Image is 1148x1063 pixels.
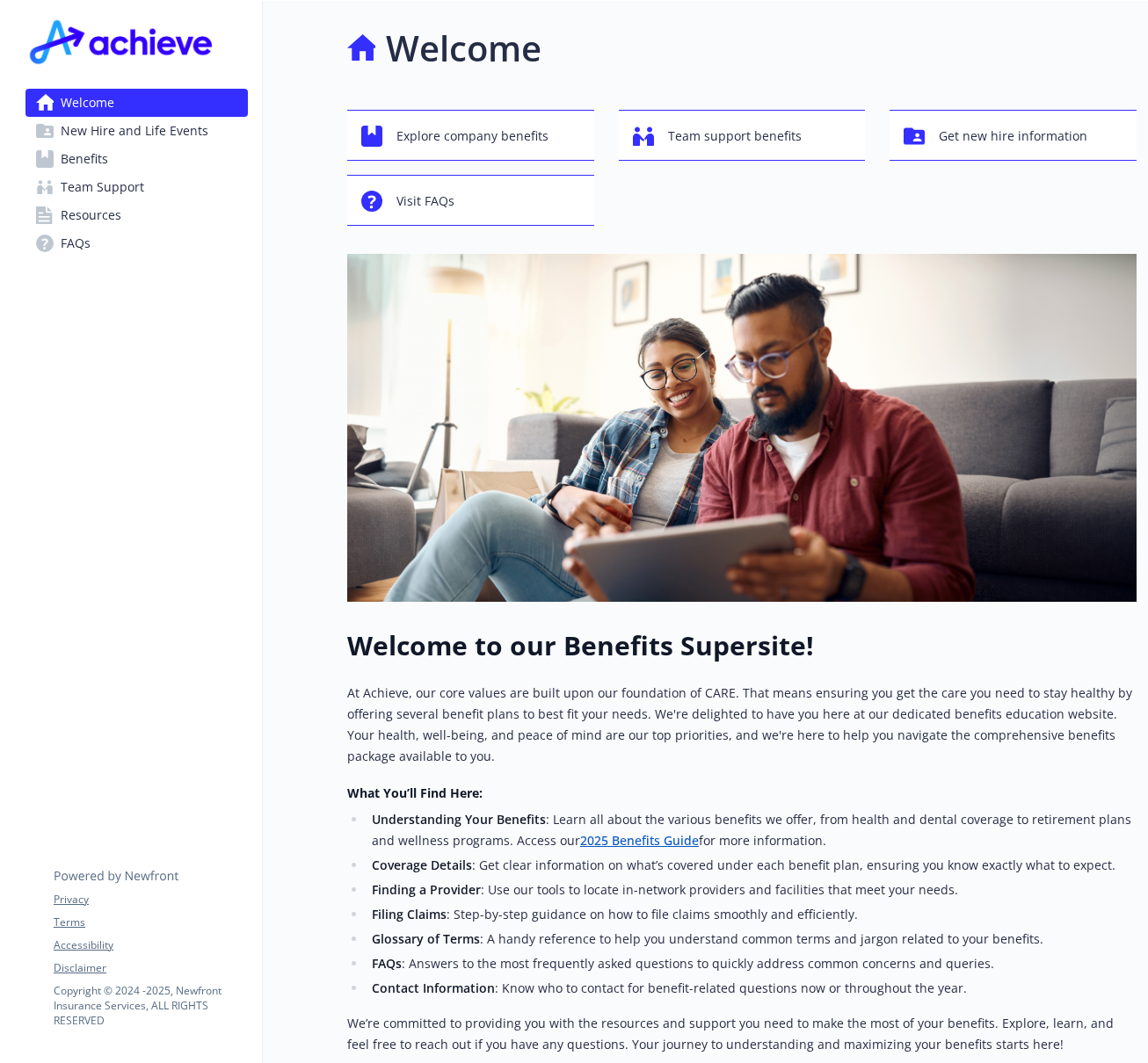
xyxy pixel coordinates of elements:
[25,89,248,117] a: Welcome
[386,22,541,75] h1: Welcome
[372,906,447,922] strong: Filing Claims
[54,937,247,953] a: Accessibility
[367,879,1137,900] li: : Use our tools to locate in-network providers and facilities that meet your needs.
[25,201,248,229] a: Resources
[396,119,549,153] span: Explore company benefits
[347,175,594,226] button: Visit FAQs
[890,110,1137,161] button: Get new hire information
[372,881,481,898] strong: Finding a Provider
[372,980,495,996] strong: Contact Information
[367,929,1137,950] li: : A handy reference to help you understand common terms and jargon related to your benefits.
[347,683,1137,767] p: At Achieve, our core values are built upon our foundation of CARE. That means ensuring you get th...
[61,201,121,229] span: Resources
[54,960,247,976] a: Disclaimer
[939,119,1087,153] span: Get new hire information
[54,915,247,930] a: Terms
[61,117,208,145] span: New Hire and Life Events
[25,145,248,173] a: Benefits
[25,173,248,201] a: Team Support
[372,811,546,828] strong: Understanding Your Benefits
[347,254,1137,602] img: overview page banner
[372,930,480,947] strong: Glossary of Terms
[61,145,108,173] span: Benefits
[347,1013,1137,1055] p: We’re committed to providing you with the resources and support you need to make the most of your...
[367,904,1137,925] li: : Step-by-step guidance on how to file claims smoothly and efficiently.
[347,110,594,161] button: Explore company benefits
[61,173,144,201] span: Team Support
[372,955,402,972] strong: FAQs
[367,855,1137,876] li: : Get clear information on what’s covered under each benefit plan, ensuring you know exactly what...
[54,892,247,908] a: Privacy
[61,229,91,257] span: FAQs
[619,110,866,161] button: Team support benefits
[367,809,1137,851] li: : Learn all about the various benefits we offer, from health and dental coverage to retirement pl...
[25,117,248,145] a: New Hire and Life Events
[61,89,114,117] span: Welcome
[367,978,1137,999] li: : Know who to contact for benefit-related questions now or throughout the year.
[396,184,454,218] span: Visit FAQs
[580,832,699,849] a: 2025 Benefits Guide
[25,229,248,257] a: FAQs
[372,857,472,873] strong: Coverage Details
[367,953,1137,974] li: : Answers to the most frequently asked questions to quickly address common concerns and queries.
[347,785,483,801] strong: What You’ll Find Here:
[54,983,247,1028] p: Copyright © 2024 - 2025 , Newfront Insurance Services, ALL RIGHTS RESERVED
[347,630,1137,662] h1: Welcome to our Benefits Supersite!
[668,119,802,153] span: Team support benefits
